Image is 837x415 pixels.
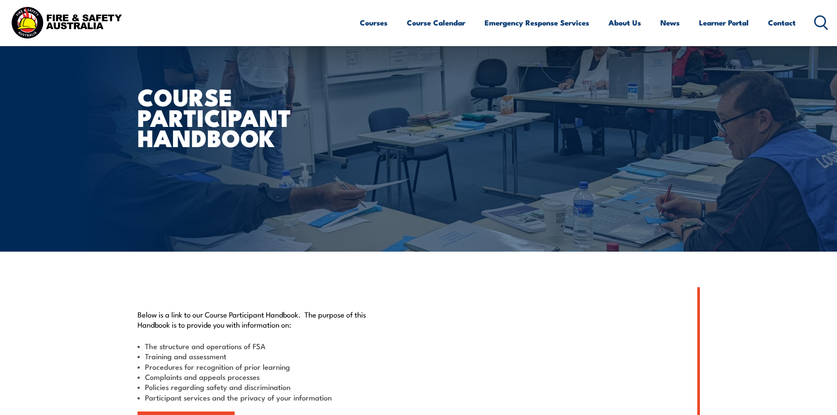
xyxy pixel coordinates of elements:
[138,351,378,361] li: Training and assessment
[768,11,796,34] a: Contact
[138,372,378,382] li: Complaints and appeals processes
[609,11,641,34] a: About Us
[660,11,680,34] a: News
[360,11,388,34] a: Courses
[138,382,378,392] li: Policies regarding safety and discrimination
[699,11,749,34] a: Learner Portal
[138,361,378,372] li: Procedures for recognition of prior learning
[138,392,378,402] li: Participant services and the privacy of your information
[485,11,589,34] a: Emergency Response Services
[138,86,355,148] h1: Course Participant Handbook
[407,11,465,34] a: Course Calendar
[138,309,378,330] p: Below is a link to our Course Participant Handbook. The purpose of this Handbook is to provide yo...
[138,341,378,351] li: The structure and operations of FSA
